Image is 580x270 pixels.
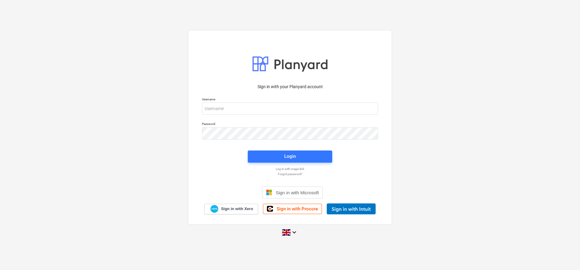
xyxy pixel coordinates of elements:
[291,229,298,236] i: keyboard_arrow_down
[277,206,318,212] span: Sign in with Procore
[266,189,272,196] img: Microsoft logo
[199,172,381,176] a: Forgot password?
[204,204,258,214] a: Sign in with Xero
[263,204,322,214] a: Sign in with Procore
[202,84,378,90] p: Sign in with your Planyard account
[276,190,319,195] span: Sign in with Microsoft
[284,152,296,160] div: Login
[202,97,378,102] p: Username
[210,205,218,213] img: Xero logo
[199,167,381,171] a: Log in with magic link
[202,102,378,115] input: Username
[202,122,378,127] p: Password
[248,151,332,163] button: Login
[221,206,253,212] span: Sign in with Xero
